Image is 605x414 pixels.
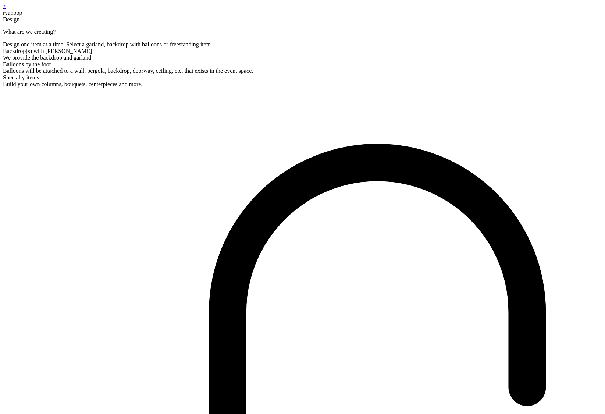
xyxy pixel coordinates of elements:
div: Build your own columns, bouquets, centerpieces and more. [3,81,602,88]
a: < [3,3,6,9]
p: What are we creating? [3,29,602,35]
div: Balloons by the foot [3,61,602,68]
div: Design one item at a time. Select a garland, backdrop with balloons or freestanding item. [3,41,602,48]
div: Balloons will be attached to a wall, pergola, backdrop, doorway, ceiling, etc. that exists in the... [3,68,602,74]
div: ryanpop [3,10,602,16]
div: We provide the backdrop and garland. [3,54,602,61]
div: Specialty items [3,74,602,81]
div: Backdrop(s) with [PERSON_NAME] [3,48,602,54]
div: Design [3,16,602,23]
